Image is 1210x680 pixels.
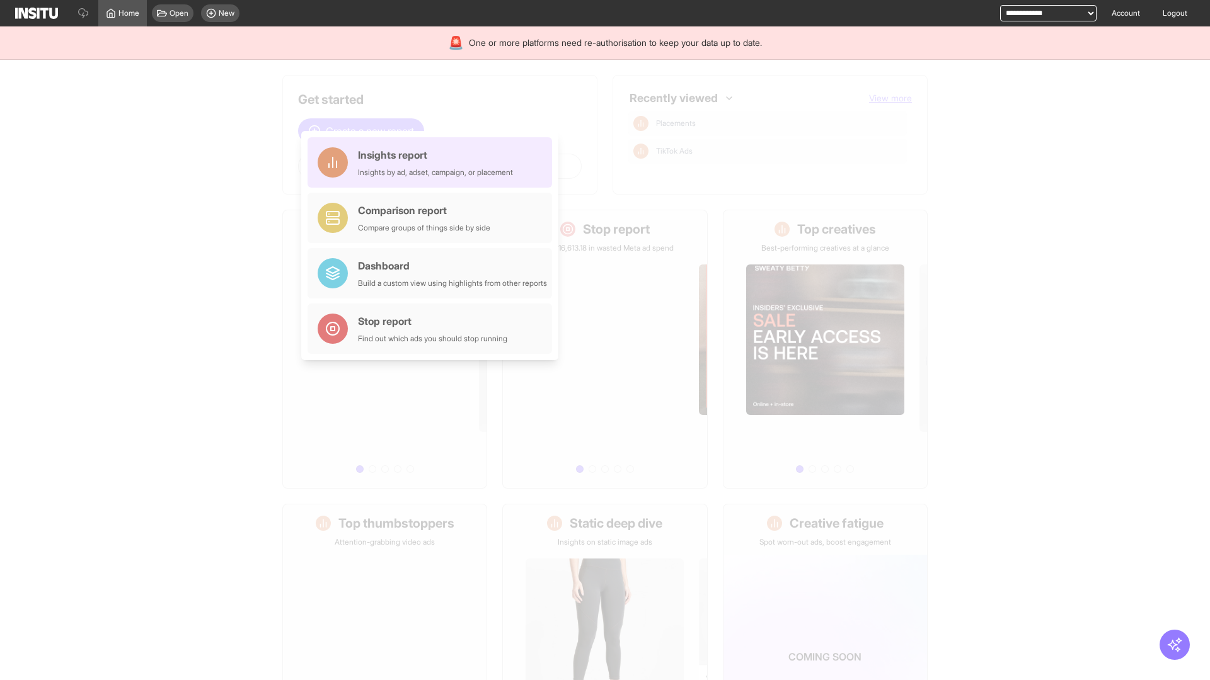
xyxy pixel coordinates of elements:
[448,34,464,52] div: 🚨
[358,258,547,273] div: Dashboard
[469,37,762,49] span: One or more platforms need re-authorisation to keep your data up to date.
[358,314,507,329] div: Stop report
[219,8,234,18] span: New
[358,334,507,344] div: Find out which ads you should stop running
[118,8,139,18] span: Home
[358,167,513,178] div: Insights by ad, adset, campaign, or placement
[358,223,490,233] div: Compare groups of things side by side
[358,203,490,218] div: Comparison report
[170,8,188,18] span: Open
[358,278,547,288] div: Build a custom view using highlights from other reports
[15,8,58,19] img: Logo
[358,147,513,162] div: Insights report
